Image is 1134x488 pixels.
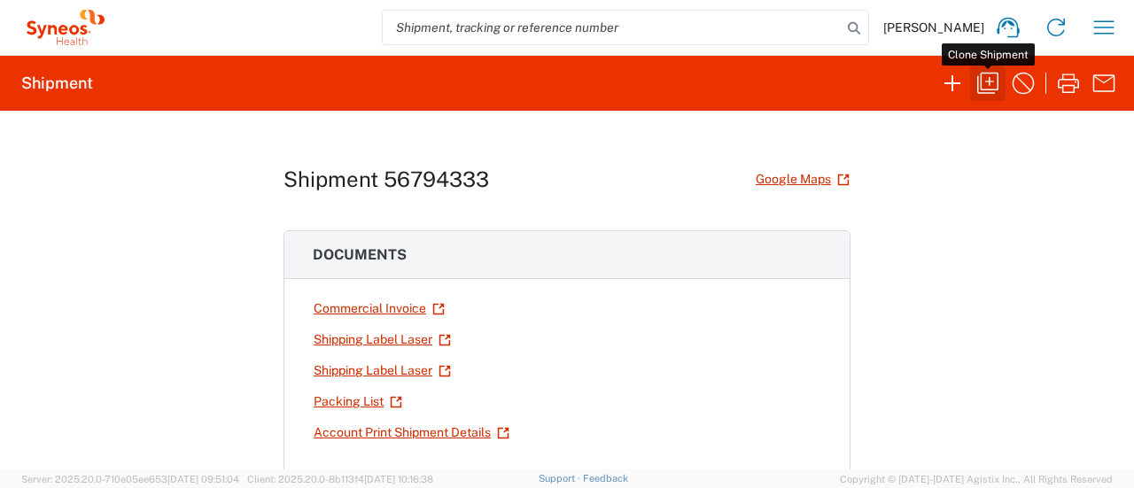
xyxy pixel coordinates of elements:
[21,474,239,484] span: Server: 2025.20.0-710e05ee653
[283,167,489,192] h1: Shipment 56794333
[313,324,452,355] a: Shipping Label Laser
[840,471,1113,487] span: Copyright © [DATE]-[DATE] Agistix Inc., All Rights Reserved
[583,473,628,484] a: Feedback
[364,474,433,484] span: [DATE] 10:16:38
[313,417,510,448] a: Account Print Shipment Details
[21,73,93,94] h2: Shipment
[313,386,403,417] a: Packing List
[313,355,452,386] a: Shipping Label Laser
[383,11,842,44] input: Shipment, tracking or reference number
[313,246,407,263] span: Documents
[247,474,433,484] span: Client: 2025.20.0-8b113f4
[883,19,984,35] span: [PERSON_NAME]
[167,474,239,484] span: [DATE] 09:51:04
[313,293,446,324] a: Commercial Invoice
[755,164,850,195] a: Google Maps
[539,473,583,484] a: Support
